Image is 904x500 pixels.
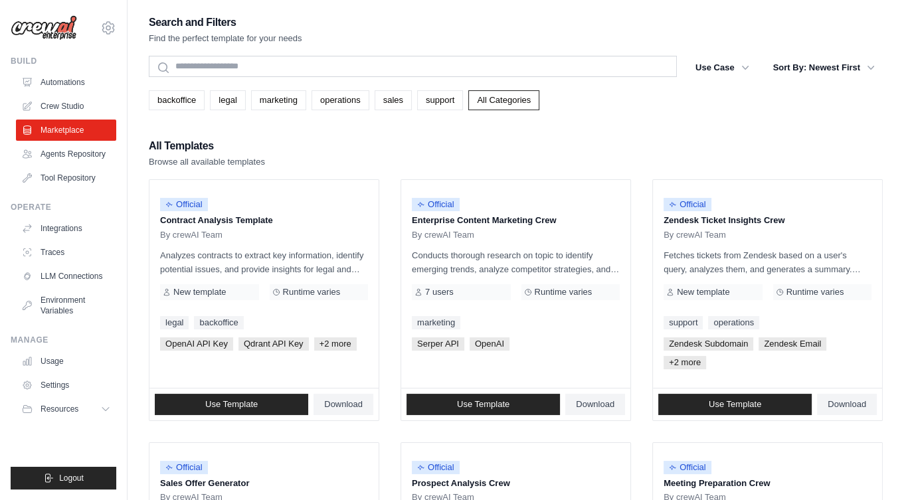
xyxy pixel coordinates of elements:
button: Sort By: Newest First [765,56,883,80]
a: Use Template [407,394,560,415]
span: +2 more [314,337,357,351]
h2: Search and Filters [149,13,302,32]
h2: All Templates [149,137,265,155]
span: Qdrant API Key [238,337,309,351]
span: New template [677,287,729,297]
a: legal [210,90,245,110]
a: support [417,90,463,110]
a: legal [160,316,189,329]
span: Serper API [412,337,464,351]
p: Prospect Analysis Crew [412,477,620,490]
p: Find the perfect template for your needs [149,32,302,45]
a: Download [817,394,877,415]
a: backoffice [149,90,205,110]
span: Official [160,461,208,474]
p: Zendesk Ticket Insights Crew [664,214,871,227]
span: Download [576,399,614,410]
a: Automations [16,72,116,93]
span: Zendesk Email [759,337,826,351]
a: LLM Connections [16,266,116,287]
a: Tool Repository [16,167,116,189]
span: Official [664,198,711,211]
p: Enterprise Content Marketing Crew [412,214,620,227]
span: Runtime varies [535,287,592,297]
span: Official [412,198,460,211]
span: Use Template [709,399,761,410]
a: Download [314,394,373,415]
p: Fetches tickets from Zendesk based on a user's query, analyzes them, and generates a summary. Out... [664,248,871,276]
span: OpenAI [470,337,509,351]
button: Resources [16,398,116,420]
img: Logo [11,15,77,41]
a: Integrations [16,218,116,239]
div: Build [11,56,116,66]
span: Download [324,399,363,410]
span: Use Template [457,399,509,410]
span: Official [664,461,711,474]
div: Manage [11,335,116,345]
a: Marketplace [16,120,116,141]
a: Environment Variables [16,290,116,321]
span: Official [160,198,208,211]
p: Sales Offer Generator [160,477,368,490]
span: 7 users [425,287,454,297]
a: operations [708,316,759,329]
span: Resources [41,404,78,414]
span: Runtime varies [283,287,341,297]
a: Use Template [155,394,308,415]
a: Agents Repository [16,143,116,165]
a: operations [312,90,369,110]
span: By crewAI Team [412,230,474,240]
span: OpenAI API Key [160,337,233,351]
span: By crewAI Team [664,230,726,240]
a: support [664,316,703,329]
span: Zendesk Subdomain [664,337,753,351]
span: Use Template [205,399,258,410]
button: Use Case [687,56,757,80]
a: Usage [16,351,116,372]
p: Conducts thorough research on topic to identify emerging trends, analyze competitor strategies, a... [412,248,620,276]
a: Crew Studio [16,96,116,117]
a: marketing [412,316,460,329]
a: backoffice [194,316,243,329]
a: Download [565,394,625,415]
p: Analyzes contracts to extract key information, identify potential issues, and provide insights fo... [160,248,368,276]
a: marketing [251,90,306,110]
span: Runtime varies [786,287,844,297]
a: Traces [16,242,116,263]
span: Official [412,461,460,474]
a: Settings [16,375,116,396]
span: By crewAI Team [160,230,223,240]
p: Meeting Preparation Crew [664,477,871,490]
a: All Categories [468,90,539,110]
button: Logout [11,467,116,489]
a: Use Template [658,394,812,415]
span: Download [828,399,866,410]
span: +2 more [664,356,706,369]
span: Logout [59,473,84,483]
p: Browse all available templates [149,155,265,169]
p: Contract Analysis Template [160,214,368,227]
a: sales [375,90,412,110]
div: Operate [11,202,116,212]
span: New template [173,287,226,297]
